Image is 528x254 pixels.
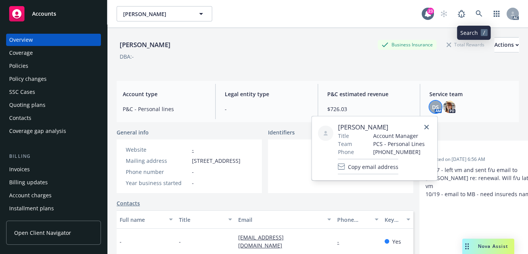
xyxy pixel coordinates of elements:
[337,216,370,224] div: Phone number
[9,202,54,215] div: Installment plans
[9,163,30,175] div: Invoices
[9,34,33,46] div: Overview
[462,239,514,254] button: Nova Assist
[117,210,176,229] button: Full name
[9,112,31,124] div: Contacts
[6,163,101,175] a: Invoices
[9,60,28,72] div: Policies
[6,86,101,98] a: SSC Cases
[338,148,354,156] span: Phone
[373,132,425,140] span: Account Manager
[382,210,413,229] button: Key contact
[429,90,513,98] span: Service team
[6,73,101,85] a: Policy changes
[176,210,235,229] button: Title
[6,202,101,215] a: Installment plans
[268,128,295,136] span: Identifiers
[338,159,398,174] button: Copy email address
[238,216,323,224] div: Email
[327,105,411,113] span: $726.03
[117,40,174,50] div: [PERSON_NAME]
[427,8,434,15] div: 23
[123,90,206,98] span: Account type
[192,168,194,176] span: -
[225,105,308,113] span: -
[338,123,425,132] span: [PERSON_NAME]
[6,176,101,188] a: Billing updates
[192,146,194,153] a: -
[9,47,33,59] div: Coverage
[373,148,425,156] span: [PHONE_NUMBER]
[385,216,402,224] div: Key contact
[392,238,401,246] span: Yes
[192,157,240,165] span: [STREET_ADDRESS]
[117,128,149,136] span: General info
[6,189,101,202] a: Account charges
[120,216,164,224] div: Full name
[478,243,508,249] span: Nova Assist
[443,101,455,113] img: photo
[6,112,101,124] a: Contacts
[235,210,334,229] button: Email
[6,34,101,46] a: Overview
[120,238,122,246] span: -
[9,125,66,137] div: Coverage gap analysis
[373,140,425,148] span: PCS - Personal Lines
[126,179,189,187] div: Year business started
[32,11,56,17] span: Accounts
[6,3,101,25] a: Accounts
[348,162,398,170] span: Copy email address
[489,6,504,21] a: Switch app
[117,6,212,21] button: [PERSON_NAME]
[14,229,71,237] span: Open Client Navigator
[9,86,35,98] div: SSC Cases
[117,199,140,207] a: Contacts
[454,6,469,21] a: Report a Bug
[436,6,452,21] a: Start snowing
[225,90,308,98] span: Legal entity type
[337,238,345,245] a: -
[338,140,352,148] span: Team
[6,60,101,72] a: Policies
[123,10,189,18] span: [PERSON_NAME]
[6,125,101,137] a: Coverage gap analysis
[471,6,487,21] a: Search
[462,239,472,254] div: Drag to move
[6,99,101,111] a: Quoting plans
[9,73,47,85] div: Policy changes
[179,216,224,224] div: Title
[120,52,134,61] div: DBA: -
[6,47,101,59] a: Coverage
[9,176,48,188] div: Billing updates
[126,168,189,176] div: Phone number
[9,99,45,111] div: Quoting plans
[192,179,194,187] span: -
[123,105,206,113] span: P&C - Personal lines
[334,210,382,229] button: Phone number
[126,157,189,165] div: Mailing address
[443,40,488,49] div: Total Rewards
[179,238,181,246] span: -
[238,234,288,249] a: [EMAIL_ADDRESS][DOMAIN_NAME]
[9,189,52,202] div: Account charges
[338,132,349,140] span: Title
[126,146,189,154] div: Website
[327,90,411,98] span: P&C estimated revenue
[432,103,439,111] span: DS
[494,37,519,52] button: Actions
[6,152,101,160] div: Billing
[422,123,431,132] a: close
[378,40,437,49] div: Business Insurance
